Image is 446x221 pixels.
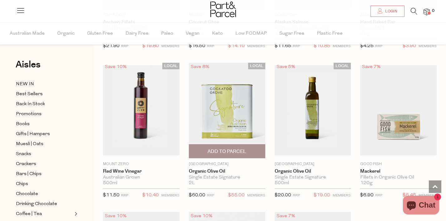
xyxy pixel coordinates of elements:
span: Crackers [16,160,36,168]
span: $3.90 [403,42,416,50]
small: RRP [207,194,214,197]
span: Plastic Free [317,23,343,45]
span: Snacks [16,150,31,158]
span: NEW IN [16,81,34,88]
span: $10.85 [314,42,330,50]
span: Organic [57,23,75,45]
small: RRP [375,194,382,197]
span: Gifts | Hampers [16,130,50,138]
small: MEMBERS [247,194,265,197]
span: 500ml [275,180,289,186]
p: [GEOGRAPHIC_DATA] [189,161,265,167]
span: Chocolate [16,190,38,198]
small: MEMBERS [419,194,437,197]
small: RRP [121,194,128,197]
div: Single Estate Signature [275,175,351,180]
small: MEMBERS [161,45,179,48]
a: Drinking Chocolate [16,200,73,208]
a: Chips [16,180,73,188]
span: $14.10 [228,42,245,50]
p: Good Fish [360,161,437,167]
span: 500ml [103,180,117,186]
small: RRP [293,194,300,197]
a: Crackers [16,160,73,168]
a: NEW IN [16,80,73,88]
span: LOCAL [248,63,265,69]
a: Red Wine Vinegar [103,169,179,174]
span: Back In Stock [16,101,45,108]
a: Aisles [16,60,41,76]
span: Drinking Chocolate [16,200,57,208]
span: Vegan [186,23,199,45]
a: Books [16,120,73,128]
a: Coffee | Tea [16,210,73,218]
span: Muesli | Oats [16,140,43,148]
span: Books [16,120,30,128]
span: $60.00 [189,193,205,198]
span: Coffee | Tea [16,210,42,218]
span: $19.80 [142,42,159,50]
span: Keto [212,23,223,45]
div: Australian Grown [103,175,179,180]
a: Bars | Chips [16,170,73,178]
span: $21.90 [103,44,120,48]
img: Red Wine Vinegar [103,65,179,155]
a: Login [370,6,404,17]
span: $16.50 [189,44,205,48]
span: LOCAL [334,63,351,69]
span: Aisles [16,58,41,71]
span: Best Sellers [16,91,43,98]
a: Organic Olive Oil [189,169,265,174]
a: Back In Stock [16,100,73,108]
div: Save 8% [189,63,211,71]
img: Organic Olive Oil [275,65,351,155]
span: 0 [430,8,436,14]
a: Promotions [16,110,73,118]
a: 0 [424,8,430,15]
span: $6.90 [360,193,374,198]
a: Gifts | Hampers [16,130,73,138]
span: $55.00 [228,191,245,199]
small: MEMBERS [161,194,179,197]
div: Save 5% [275,63,297,71]
small: MEMBERS [247,45,265,48]
span: Promotions [16,110,42,118]
img: Part&Parcel [210,2,236,17]
a: Organic Olive Oil [275,169,351,174]
small: RRP [121,45,128,48]
span: Bars | Chips [16,170,42,178]
small: RRP [293,45,300,48]
p: [GEOGRAPHIC_DATA] [275,161,351,167]
div: Save 10% [103,212,129,220]
span: Sugar Free [279,23,304,45]
span: $4.25 [360,44,374,48]
div: Save 10% [189,212,214,220]
span: $6.45 [403,191,416,199]
span: Dairy Free [125,23,149,45]
small: MEMBERS [333,194,351,197]
span: 120g [360,180,373,186]
span: $11.50 [103,193,120,198]
button: Expand/Collapse Coffee | Tea [73,210,77,218]
span: Chips [16,180,28,188]
div: Single Estate Signature [189,175,265,180]
a: Best Sellers [16,90,73,98]
span: Low FODMAP [235,23,267,45]
inbox-online-store-chat: Shopify online store chat [401,196,441,216]
small: MEMBERS [333,45,351,48]
small: RRP [375,45,382,48]
span: $10.40 [142,191,159,199]
small: MEMBERS [419,45,437,48]
div: Save 7% [275,212,297,220]
span: $11.65 [275,44,291,48]
div: Save 7% [360,63,383,71]
span: Australian Made [10,23,45,45]
a: Snacks [16,150,73,158]
span: Gluten Free [87,23,113,45]
div: Fillets in Organic Olive Oil [360,175,437,180]
span: Add To Parcel [208,148,246,155]
p: Mount Zero [103,161,179,167]
img: Mackerel [360,65,437,155]
span: Paleo [161,23,173,45]
span: $19.00 [314,191,330,199]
